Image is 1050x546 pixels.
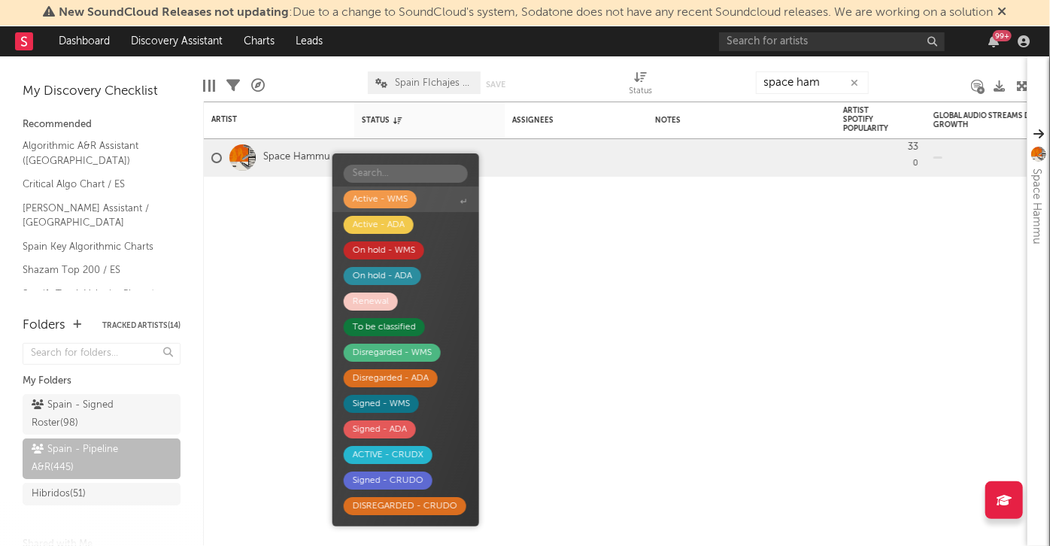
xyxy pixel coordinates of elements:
div: Spain - Pipeline A&R ( 445 ) [32,441,138,477]
div: ACTIVE - CRUDX [353,446,423,464]
div: Status [362,116,460,125]
div: Signed - ADA [353,420,407,438]
a: Critical Algo Chart / ES [23,176,165,193]
div: My Folders [23,372,181,390]
a: Dashboard [48,26,120,56]
a: Spain - Signed Roster(98) [23,394,181,435]
a: Algorithmic A&R Assistant ([GEOGRAPHIC_DATA]) [23,138,165,168]
div: 99 + [993,30,1012,41]
a: Leads [285,26,333,56]
div: Artist Spotify Popularity [843,106,896,133]
a: Charts [233,26,285,56]
div: Recommended [23,116,181,134]
button: 99+ [988,35,999,47]
div: To be classified [353,318,416,336]
div: Folders [23,317,65,335]
div: Disregarded - ADA [353,369,429,387]
a: Spain Key Algorithmic Charts [23,238,165,255]
div: Status [630,64,653,108]
div: Status [630,83,653,101]
div: Assignees [512,116,618,125]
div: 33 [908,142,918,152]
a: Discovery Assistant [120,26,233,56]
a: Spain - Pipeline A&R(445) [23,438,181,479]
a: Space Hammu [263,151,330,164]
span: New SoundCloud Releases not updating [59,7,290,19]
div: 0 [843,139,918,176]
span: Spain FIchajes Ok [395,78,473,88]
div: On hold - ADA [353,267,412,285]
div: Active - WMS [353,190,408,208]
button: Tracked Artists(14) [102,322,181,329]
div: On hold - WMS [353,241,415,259]
div: Hibridos ( 51 ) [32,485,86,503]
div: Signed - WMS [353,395,410,413]
div: Filters [226,64,240,108]
div: A&R Pipeline [251,64,265,108]
input: Search... [344,165,468,183]
button: Save [486,80,505,89]
a: [PERSON_NAME] Assistant / [GEOGRAPHIC_DATA] [23,200,165,231]
a: Spotify Track Velocity Chart / ES [23,286,165,317]
input: Search for folders... [23,343,181,365]
div: Artist [211,115,324,124]
div: Space Hammu [1027,168,1045,244]
div: Spain - Signed Roster ( 98 ) [32,396,138,432]
div: My Discovery Checklist [23,83,181,101]
div: DISREGARDED - CRUDO [353,497,457,515]
div: Signed - CRUDO [353,472,423,490]
a: Hibridos(51) [23,483,181,505]
a: Shazam Top 200 / ES [23,262,165,278]
div: Global Audio Streams Daily Growth [933,111,1046,129]
div: Edit Columns [203,64,215,108]
div: Notes [655,116,806,125]
div: Active - ADA [353,216,405,234]
div: Renewal [353,293,389,311]
input: Search... [756,71,869,94]
div: Disregarded - WMS [353,344,432,362]
span: Dismiss [998,7,1007,19]
input: Search for artists [719,32,945,51]
span: : Due to a change to SoundCloud's system, Sodatone does not have any recent Soundcloud releases. ... [59,7,994,19]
